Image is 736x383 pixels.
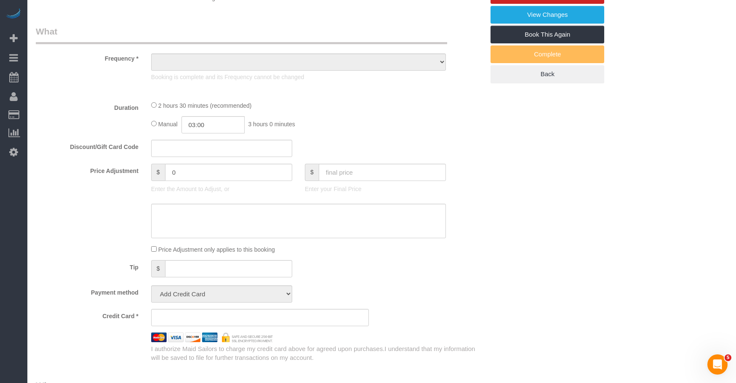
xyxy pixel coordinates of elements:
[151,185,292,193] p: Enter the Amount to Adjust, or
[707,354,728,375] iframe: Intercom live chat
[158,102,252,109] span: 2 hours 30 minutes (recommended)
[491,26,604,43] a: Book This Again
[29,285,145,297] label: Payment method
[305,164,319,181] span: $
[151,73,446,81] p: Booking is complete and its Frequency cannot be changed
[158,121,178,128] span: Manual
[36,25,447,44] legend: What
[29,309,145,320] label: Credit Card *
[151,260,165,277] span: $
[491,6,604,24] a: View Changes
[305,185,446,193] p: Enter your Final Price
[29,164,145,175] label: Price Adjustment
[29,51,145,63] label: Frequency *
[158,246,275,253] span: Price Adjustment only applies to this booking
[491,65,604,83] a: Back
[725,354,731,361] span: 5
[29,140,145,151] label: Discount/Gift Card Code
[29,101,145,112] label: Duration
[319,164,446,181] input: final price
[5,8,22,20] img: Automaid Logo
[158,314,362,321] iframe: Secure card payment input frame
[145,344,491,362] div: I authorize Maid Sailors to charge my credit card above for agreed upon purchases.
[145,332,279,342] img: credit cards
[151,164,165,181] span: $
[29,260,145,271] label: Tip
[248,121,295,128] span: 3 hours 0 minutes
